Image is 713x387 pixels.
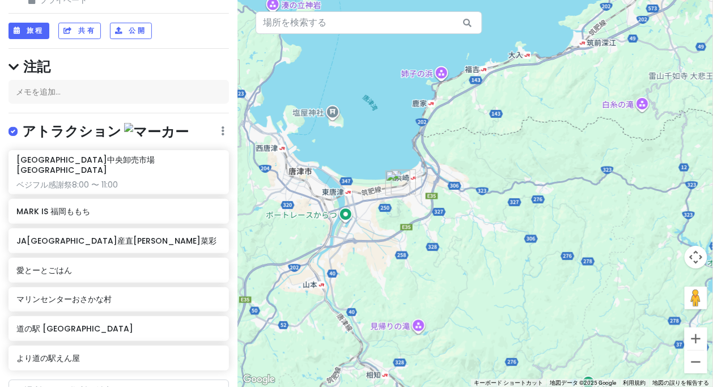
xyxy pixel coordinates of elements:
input: 場所を検索する [256,11,482,34]
font: 愛とーとごはん [16,265,72,276]
a: Google マップでこの地域を開きます（新しいウィンドウが開きます） [240,372,278,387]
font: メモを追加... [16,86,61,97]
img: マーカー [124,123,189,141]
button: 共有 [58,23,101,39]
button: 地図上にペグマンを落として、ストリートビューを開きます [685,287,707,309]
font: 公開 [129,25,146,35]
font: 旅程 [27,25,44,35]
button: キーボード反対 [474,379,543,387]
font: より道の駅えん屋 [16,352,80,364]
img: グーグル [240,372,278,387]
font: 道の駅 [GEOGRAPHIC_DATA] [16,323,133,334]
font: マリンセンターおさかな村 [16,294,112,305]
h6: [GEOGRAPHIC_DATA]中央卸売市場[GEOGRAPHIC_DATA] [16,155,221,175]
button: 地図のカメラコントロール [685,246,707,269]
a: 地図の誤りを報告する [653,380,710,386]
button: 公開 [110,23,151,39]
div: 愛しとーとごはん [385,171,410,195]
font: 注記 [23,57,50,76]
div: より道の駅 えん屋 [215,59,240,84]
button: ズームイン [685,328,707,350]
font: JA[GEOGRAPHIC_DATA]産直[PERSON_NAME]菜彩 [16,235,217,246]
button: ズームアウト [685,351,707,373]
a: 利用規約 [623,380,646,386]
div: マリンセンターおさかな村 [391,169,416,194]
font: MARK IS 福岡ももち [16,206,90,217]
font: 共有 [78,25,96,35]
div: ベジフル感謝祭8:00 〜 11:00 [16,180,221,190]
button: 旅程 [9,23,49,39]
font: アトラクション [22,122,121,141]
font: 地図データ ©2025 Google [550,380,617,386]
